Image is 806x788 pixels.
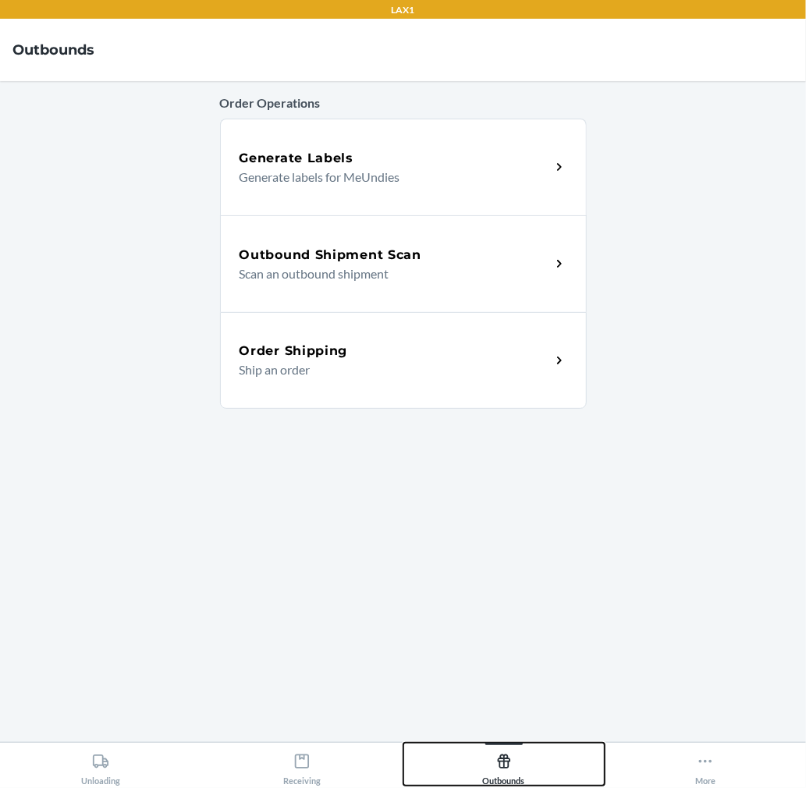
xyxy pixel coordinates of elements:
p: Order Operations [220,94,587,112]
a: Order ShippingShip an order [220,312,587,409]
h5: Generate Labels [240,149,354,168]
a: Outbound Shipment ScanScan an outbound shipment [220,215,587,312]
p: LAX1 [392,3,415,17]
div: Outbounds [483,747,525,786]
h5: Outbound Shipment Scan [240,246,421,264]
div: Receiving [283,747,321,786]
div: More [695,747,715,786]
p: Scan an outbound shipment [240,264,538,283]
p: Generate labels for MeUndies [240,168,538,186]
a: Generate LabelsGenerate labels for MeUndies [220,119,587,215]
div: Unloading [81,747,120,786]
h5: Order Shipping [240,342,348,360]
p: Ship an order [240,360,538,379]
button: Receiving [201,743,403,786]
h4: Outbounds [12,40,94,60]
button: Outbounds [403,743,605,786]
button: More [605,743,806,786]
